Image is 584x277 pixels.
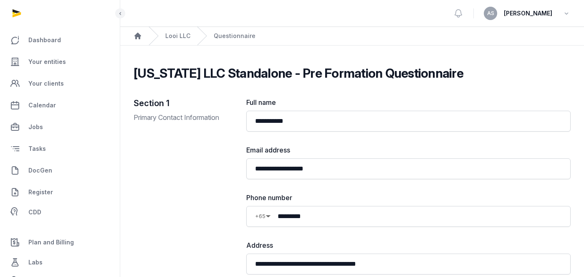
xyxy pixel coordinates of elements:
span: Dashboard [28,35,61,45]
span: Jobs [28,122,43,132]
span: Plan and Billing [28,237,74,247]
nav: Breadcrumb [120,27,584,46]
p: Primary Contact Information [134,112,233,122]
span: ▼ [265,214,271,219]
button: AS [484,7,497,20]
h2: [US_STATE] LLC Standalone - Pre Formation Questionnaire [134,66,463,81]
label: Phone number [246,193,571,203]
h2: Section 1 [134,97,233,109]
a: Your entities [7,52,113,72]
span: Labs [28,257,43,267]
span: AS [487,11,494,16]
a: Calendar [7,95,113,115]
label: Email address [246,145,571,155]
span: +65 [255,211,265,221]
label: Full name [246,97,571,107]
span: Your clients [28,79,64,89]
a: Your clients [7,74,113,94]
span: [PERSON_NAME] [504,8,552,18]
a: Looi LLC [165,32,190,40]
a: Jobs [7,117,113,137]
span: Your entities [28,57,66,67]
a: CDD [7,204,113,221]
span: Calendar [28,100,56,110]
a: DocGen [7,160,113,180]
a: Register [7,182,113,202]
span: CDD [28,207,41,217]
a: Labs [7,252,113,272]
a: Plan and Billing [7,232,113,252]
span: Tasks [28,144,46,154]
span: Register [28,187,53,197]
span: Questionnaire [214,32,255,40]
a: Dashboard [7,30,113,50]
span: DocGen [28,165,52,175]
div: Country Code Selector [255,211,271,221]
a: Tasks [7,139,113,159]
label: Address [246,240,571,250]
